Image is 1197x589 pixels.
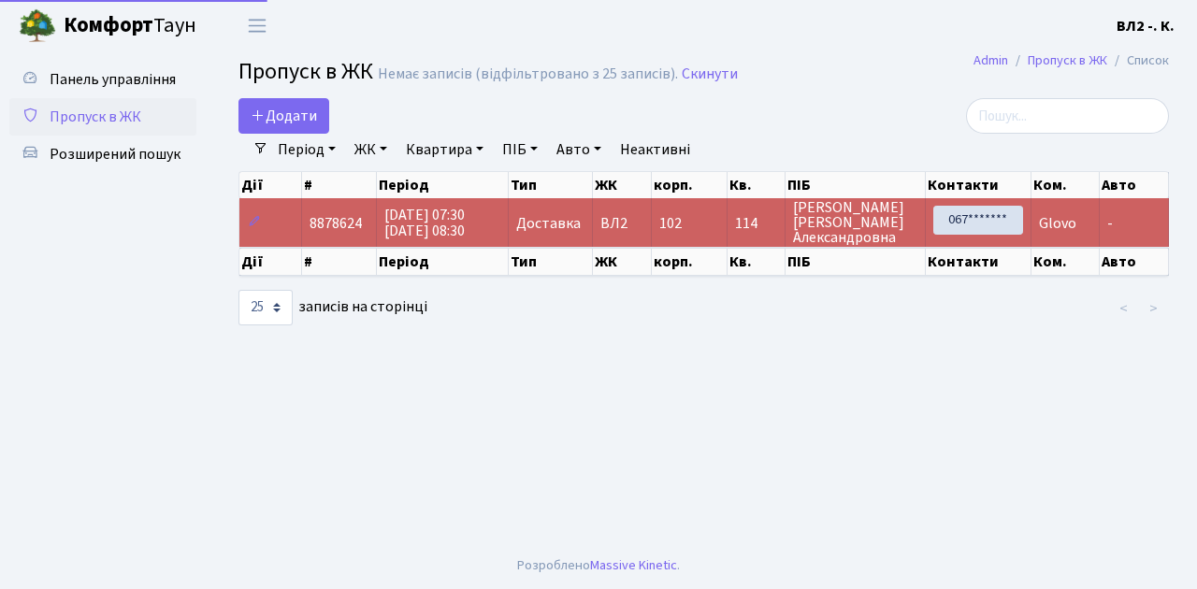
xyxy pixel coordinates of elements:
[613,134,698,165] a: Неактивні
[64,10,196,42] span: Таун
[1100,248,1169,276] th: Авто
[793,200,917,245] span: [PERSON_NAME] [PERSON_NAME] Александровна
[549,134,609,165] a: Авто
[1100,172,1169,198] th: Авто
[600,216,643,231] span: ВЛ2
[50,144,180,165] span: Розширений пошук
[238,290,293,325] select: записів на сторінці
[9,98,196,136] a: Пропуск в ЖК
[19,7,56,45] img: logo.png
[728,172,786,198] th: Кв.
[509,172,594,198] th: Тип
[50,69,176,90] span: Панель управління
[735,216,777,231] span: 114
[378,65,678,83] div: Немає записів (відфільтровано з 25 записів).
[238,55,373,88] span: Пропуск в ЖК
[310,213,362,234] span: 8878624
[652,248,728,276] th: корп.
[1117,15,1175,37] a: ВЛ2 -. К.
[593,248,652,276] th: ЖК
[786,248,926,276] th: ПІБ
[590,555,677,575] a: Massive Kinetic
[50,107,141,127] span: Пропуск в ЖК
[9,136,196,173] a: Розширений пошук
[1039,213,1076,234] span: Glovo
[347,134,395,165] a: ЖК
[945,41,1197,80] nav: breadcrumb
[64,10,153,40] b: Комфорт
[786,172,926,198] th: ПІБ
[302,172,377,198] th: #
[495,134,545,165] a: ПІБ
[509,248,594,276] th: Тип
[234,10,281,41] button: Переключити навігацію
[926,172,1031,198] th: Контакти
[728,248,786,276] th: Кв.
[1031,248,1101,276] th: Ком.
[966,98,1169,134] input: Пошук...
[682,65,738,83] a: Скинути
[593,172,652,198] th: ЖК
[302,248,377,276] th: #
[659,213,682,234] span: 102
[238,98,329,134] a: Додати
[516,216,581,231] span: Доставка
[652,172,728,198] th: корп.
[239,172,302,198] th: Дії
[377,172,509,198] th: Період
[398,134,491,165] a: Квартира
[973,50,1008,70] a: Admin
[377,248,509,276] th: Період
[1117,16,1175,36] b: ВЛ2 -. К.
[251,106,317,126] span: Додати
[1107,213,1113,234] span: -
[239,248,302,276] th: Дії
[1031,172,1101,198] th: Ком.
[384,205,465,241] span: [DATE] 07:30 [DATE] 08:30
[1107,50,1169,71] li: Список
[270,134,343,165] a: Період
[926,248,1031,276] th: Контакти
[1028,50,1107,70] a: Пропуск в ЖК
[238,290,427,325] label: записів на сторінці
[9,61,196,98] a: Панель управління
[517,555,680,576] div: Розроблено .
